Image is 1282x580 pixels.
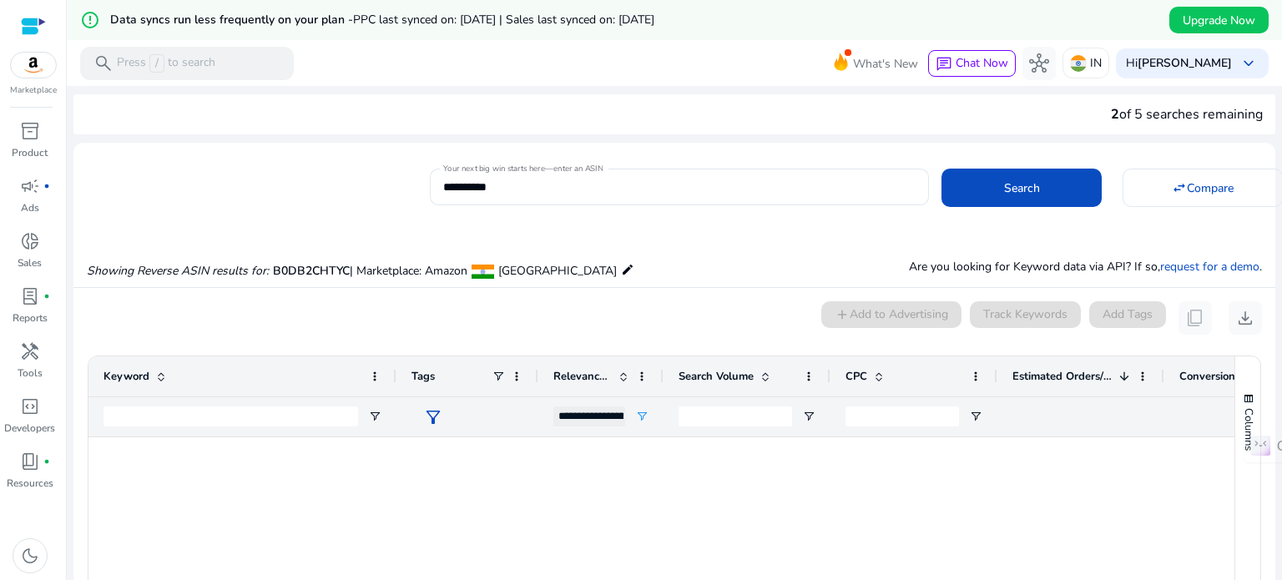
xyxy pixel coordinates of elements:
span: keyboard_arrow_down [1239,53,1259,73]
button: Open Filter Menu [802,410,815,423]
span: inventory_2 [20,121,40,141]
button: Open Filter Menu [368,410,381,423]
p: Hi [1126,58,1232,69]
span: 2 [1111,105,1119,124]
span: What's New [853,49,918,78]
span: hub [1029,53,1049,73]
p: Are you looking for Keyword data via API? If so, . [909,258,1262,275]
span: | Marketplace: Amazon [350,263,467,279]
span: search [93,53,114,73]
span: chat [936,56,952,73]
span: Chat Now [956,55,1008,71]
a: request for a demo [1160,259,1259,275]
span: Upgrade Now [1183,12,1255,29]
span: Columns [1241,408,1256,451]
span: Search Volume [679,369,754,384]
b: [PERSON_NAME] [1138,55,1232,71]
span: [GEOGRAPHIC_DATA] [498,263,617,279]
button: Open Filter Menu [635,410,649,423]
img: amazon.svg [11,53,56,78]
p: IN [1090,48,1102,78]
span: B0DB2CHTYC [273,263,350,279]
button: hub [1022,47,1056,80]
p: Ads [21,200,39,215]
div: of 5 searches remaining [1111,104,1263,124]
button: download [1229,301,1262,335]
span: Compare [1187,179,1234,197]
span: dark_mode [20,546,40,566]
span: lab_profile [20,286,40,306]
span: Relevance Score [553,369,612,384]
input: Keyword Filter Input [103,406,358,426]
mat-icon: edit [621,260,634,280]
span: / [149,54,164,73]
mat-icon: error_outline [80,10,100,30]
p: Marketplace [10,84,57,97]
mat-icon: swap_horiz [1172,180,1187,195]
h5: Data syncs run less frequently on your plan - [110,13,654,28]
input: Search Volume Filter Input [679,406,792,426]
p: Tools [18,366,43,381]
p: Developers [4,421,55,436]
span: filter_alt [423,407,443,427]
span: download [1235,308,1255,328]
p: Product [12,145,48,160]
span: campaign [20,176,40,196]
span: Conversion Rate [1179,369,1262,384]
span: handyman [20,341,40,361]
span: code_blocks [20,396,40,416]
i: Showing Reverse ASIN results for: [87,263,269,279]
p: Resources [7,476,53,491]
p: Press to search [117,54,215,73]
span: fiber_manual_record [43,458,50,465]
span: CPC [845,369,867,384]
span: Search [1004,179,1040,197]
span: Estimated Orders/Month [1012,369,1113,384]
mat-label: Your next big win starts here—enter an ASIN [443,163,603,174]
img: in.svg [1070,55,1087,72]
p: Reports [13,310,48,325]
span: PPC last synced on: [DATE] | Sales last synced on: [DATE] [353,12,654,28]
span: fiber_manual_record [43,183,50,189]
button: Search [941,169,1102,207]
span: fiber_manual_record [43,293,50,300]
span: book_4 [20,451,40,472]
button: Open Filter Menu [969,410,982,423]
span: Keyword [103,369,149,384]
button: chatChat Now [928,50,1016,77]
span: Tags [411,369,435,384]
input: CPC Filter Input [845,406,959,426]
p: Sales [18,255,42,270]
button: Upgrade Now [1169,7,1269,33]
span: donut_small [20,231,40,251]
